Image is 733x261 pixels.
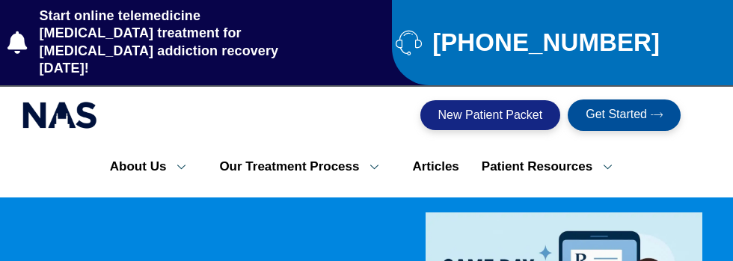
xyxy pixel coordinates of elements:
[208,151,401,182] a: Our Treatment Process
[438,109,543,121] span: New Patient Packet
[396,29,726,55] a: [PHONE_NUMBER]
[568,99,681,131] a: Get Started
[7,7,315,78] a: Start online telemedicine [MEDICAL_DATA] treatment for [MEDICAL_DATA] addiction recovery [DATE]!
[470,151,634,182] a: Patient Resources
[429,34,660,51] span: [PHONE_NUMBER]
[22,98,97,132] img: national addiction specialists online suboxone clinic - logo
[36,7,315,78] span: Start online telemedicine [MEDICAL_DATA] treatment for [MEDICAL_DATA] addiction recovery [DATE]!
[99,151,209,182] a: About Us
[420,100,561,130] a: New Patient Packet
[586,108,647,122] span: Get Started
[401,151,470,182] a: Articles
